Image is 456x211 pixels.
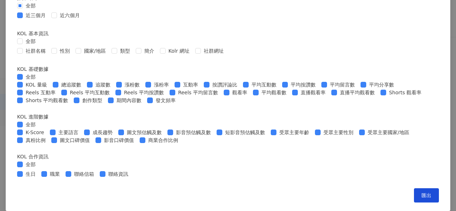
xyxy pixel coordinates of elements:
[81,47,109,55] span: 國家/地區
[141,47,157,55] span: 簡介
[180,81,201,89] span: 互動率
[23,136,48,144] span: 真粉比例
[57,136,93,144] span: 圖文口碑價值
[93,81,113,89] span: 追蹤數
[71,170,97,178] span: 聯絡信箱
[327,81,358,89] span: 平均留言數
[23,160,38,168] span: 全部
[175,89,221,96] span: Reels 平均留言數
[56,128,81,136] span: 主要語言
[105,170,131,178] span: 聯絡資訊
[57,47,73,55] span: 性別
[259,89,289,96] span: 平均觀看數
[366,81,397,89] span: 平均分享數
[124,128,165,136] span: 圖文預估觸及數
[151,81,172,89] span: 漲粉率
[414,188,439,202] button: 匯出
[17,30,439,37] div: KOL 基本資訊
[90,128,115,136] span: 成長趨勢
[421,192,431,198] span: 匯出
[288,81,318,89] span: 平均按讚數
[23,81,50,89] span: KOL 量級
[23,121,38,128] span: 全部
[114,96,144,104] span: 期間內容數
[17,113,439,121] div: KOL 進階數據
[145,136,181,144] span: 商業合作比例
[365,128,412,136] span: 受眾主要國家/地區
[79,96,105,104] span: 創作類型
[117,47,133,55] span: 類型
[122,81,142,89] span: 漲粉數
[17,153,439,160] div: KOL 合作資訊
[101,136,137,144] span: 影音口碑價值
[17,65,439,73] div: KOL 基礎數據
[386,89,424,96] span: Shorts 觀看率
[23,37,38,45] span: 全部
[23,73,38,81] span: 全部
[298,89,328,96] span: 直播觀看率
[67,89,113,96] span: Reels 平均互動數
[321,128,356,136] span: 受眾主要性別
[23,128,47,136] span: K-Score
[337,89,378,96] span: 直播平均觀看數
[23,170,38,178] span: 生日
[153,96,178,104] span: 發文頻率
[249,81,279,89] span: 平均互動數
[23,47,48,55] span: 社群名稱
[201,47,227,55] span: 社群網址
[121,89,167,96] span: Reels 平均按讚數
[222,128,268,136] span: 短影音預估觸及數
[58,81,84,89] span: 總追蹤數
[47,170,63,178] span: 職業
[276,128,312,136] span: 受眾主要年齡
[166,47,192,55] span: Kolr 網址
[23,2,38,10] span: 全部
[57,11,83,19] span: 近六個月
[209,81,240,89] span: 按讚評論比
[229,89,250,96] span: 觀看率
[23,96,71,104] span: Shorts 平均觀看數
[173,128,214,136] span: 影音預估觸及數
[23,89,58,96] span: Reels 互動率
[23,11,48,19] span: 近三個月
